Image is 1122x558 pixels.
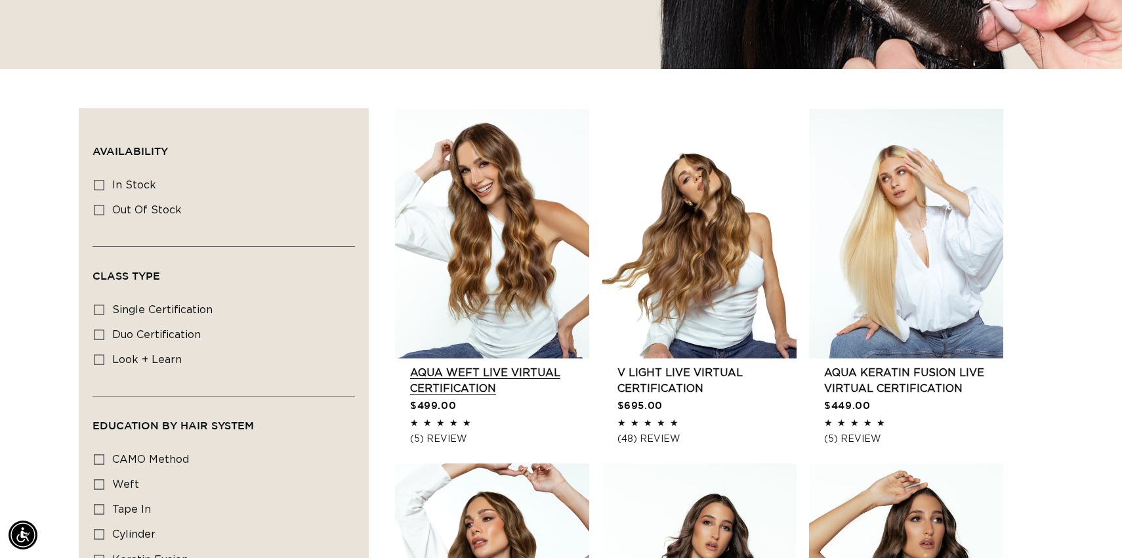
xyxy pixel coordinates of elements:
span: Tape In [112,504,151,515]
summary: Class Type (0 selected) [93,247,355,294]
span: CAMO Method [112,454,189,465]
a: AQUA Keratin Fusion LIVE VIRTUAL Certification [824,365,1003,397]
span: single certification [112,305,213,315]
a: V Light Live Virtual Certification [617,365,797,397]
a: AQUA Weft LIVE VIRTUAL Certification [410,365,589,397]
span: Class Type [93,270,160,282]
span: Weft [112,479,139,490]
span: duo certification [112,330,201,340]
span: look + learn [112,354,182,365]
span: In stock [112,180,156,190]
div: Accessibility Menu [9,521,37,549]
summary: Education By Hair system (0 selected) [93,397,355,444]
summary: Availability (0 selected) [93,122,355,169]
span: Out of stock [112,205,182,215]
iframe: Chat Widget [1056,495,1122,558]
span: Education By Hair system [93,419,254,431]
span: Availability [93,145,168,157]
span: Cylinder [112,529,156,540]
